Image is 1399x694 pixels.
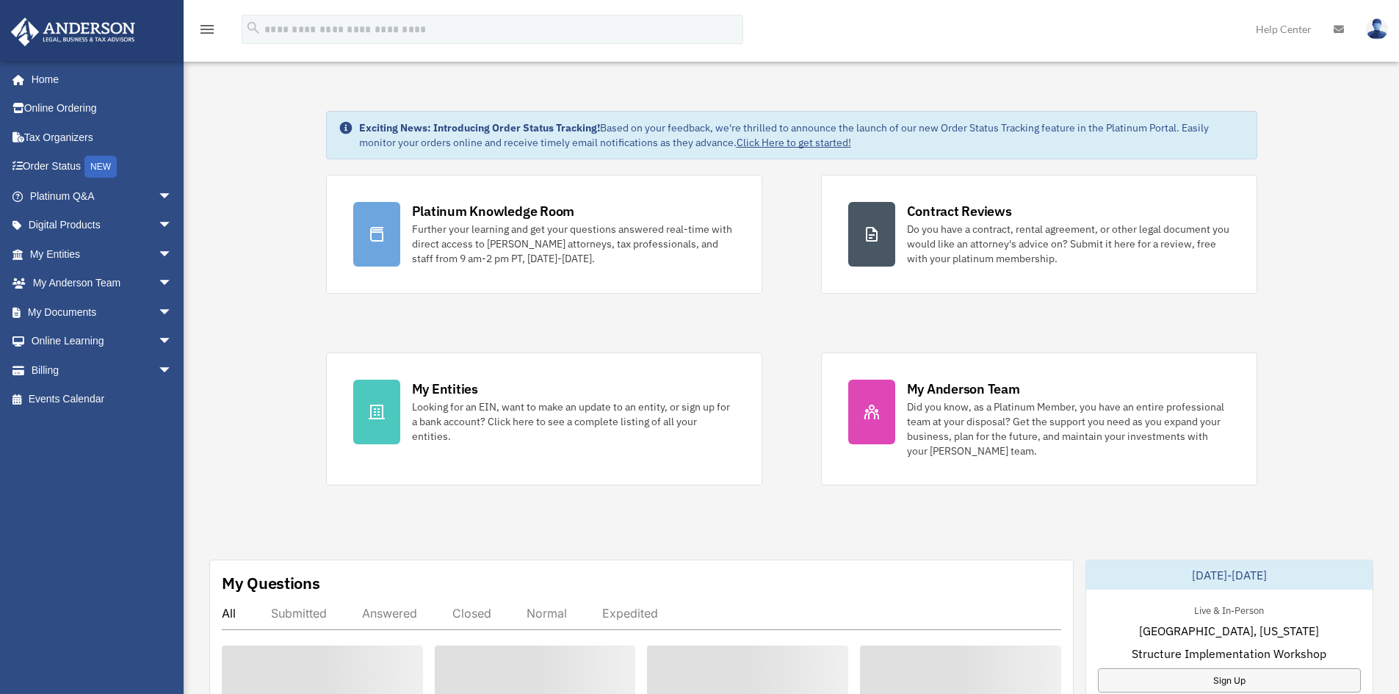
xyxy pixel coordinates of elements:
[907,380,1020,398] div: My Anderson Team
[412,380,478,398] div: My Entities
[1182,601,1276,617] div: Live & In-Person
[7,18,140,46] img: Anderson Advisors Platinum Portal
[907,400,1230,458] div: Did you know, as a Platinum Member, you have an entire professional team at your disposal? Get th...
[1098,668,1361,693] a: Sign Up
[1139,622,1319,640] span: [GEOGRAPHIC_DATA], [US_STATE]
[412,202,575,220] div: Platinum Knowledge Room
[359,121,600,134] strong: Exciting News: Introducing Order Status Tracking!
[158,239,187,270] span: arrow_drop_down
[158,327,187,357] span: arrow_drop_down
[245,20,261,36] i: search
[527,606,567,621] div: Normal
[10,239,195,269] a: My Entitiesarrow_drop_down
[158,297,187,328] span: arrow_drop_down
[452,606,491,621] div: Closed
[362,606,417,621] div: Answered
[412,222,735,266] div: Further your learning and get your questions answered real-time with direct access to [PERSON_NAM...
[10,123,195,152] a: Tax Organizers
[1086,560,1373,590] div: [DATE]-[DATE]
[10,152,195,182] a: Order StatusNEW
[602,606,658,621] div: Expedited
[10,65,187,94] a: Home
[737,136,851,149] a: Click Here to get started!
[198,26,216,38] a: menu
[158,355,187,386] span: arrow_drop_down
[907,222,1230,266] div: Do you have a contract, rental agreement, or other legal document you would like an attorney's ad...
[10,269,195,298] a: My Anderson Teamarrow_drop_down
[326,175,762,294] a: Platinum Knowledge Room Further your learning and get your questions answered real-time with dire...
[10,211,195,240] a: Digital Productsarrow_drop_down
[10,385,195,414] a: Events Calendar
[10,181,195,211] a: Platinum Q&Aarrow_drop_down
[10,94,195,123] a: Online Ordering
[1132,645,1326,662] span: Structure Implementation Workshop
[158,211,187,241] span: arrow_drop_down
[10,327,195,356] a: Online Learningarrow_drop_down
[222,606,236,621] div: All
[821,353,1257,485] a: My Anderson Team Did you know, as a Platinum Member, you have an entire professional team at your...
[907,202,1012,220] div: Contract Reviews
[359,120,1245,150] div: Based on your feedback, we're thrilled to announce the launch of our new Order Status Tracking fe...
[158,181,187,212] span: arrow_drop_down
[412,400,735,444] div: Looking for an EIN, want to make an update to an entity, or sign up for a bank account? Click her...
[821,175,1257,294] a: Contract Reviews Do you have a contract, rental agreement, or other legal document you would like...
[1366,18,1388,40] img: User Pic
[271,606,327,621] div: Submitted
[10,297,195,327] a: My Documentsarrow_drop_down
[10,355,195,385] a: Billingarrow_drop_down
[158,269,187,299] span: arrow_drop_down
[84,156,117,178] div: NEW
[222,572,320,594] div: My Questions
[326,353,762,485] a: My Entities Looking for an EIN, want to make an update to an entity, or sign up for a bank accoun...
[198,21,216,38] i: menu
